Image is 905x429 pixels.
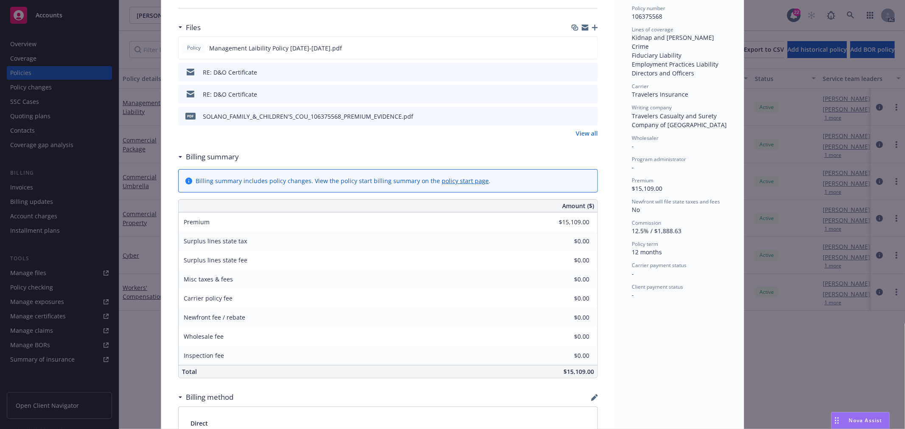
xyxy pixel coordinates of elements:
div: Billing summary [178,151,239,162]
span: Carrier [632,83,649,90]
span: 12.5% / $1,888.63 [632,227,681,235]
span: Total [182,368,197,376]
span: - [632,291,634,299]
span: Policy term [632,240,658,248]
input: 0.00 [539,330,594,343]
span: 106375568 [632,12,662,20]
span: - [632,163,634,171]
span: 12 months [632,248,662,256]
a: policy start page [442,177,489,185]
span: Inspection fee [184,351,224,359]
span: Misc taxes & fees [184,275,233,283]
div: Fiduciary Liability [632,51,727,60]
button: download file [573,44,580,53]
div: Billing summary includes policy changes. View the policy start billing summary on the . [196,176,490,185]
span: Management Laibility Policy [DATE]-[DATE].pdf [209,44,342,53]
span: Travelers Casualty and Surety Company of [GEOGRAPHIC_DATA] [632,112,727,129]
span: Nova Assist [849,417,883,424]
span: Newfront will file state taxes and fees [632,198,720,205]
h3: Files [186,22,201,33]
a: View all [576,129,598,138]
span: Commission [632,219,661,226]
span: Carrier payment status [632,262,686,269]
button: download file [573,68,580,77]
span: Wholesaler [632,134,658,142]
h3: Billing method [186,392,233,403]
span: Surplus lines state fee [184,256,247,264]
span: Amount ($) [562,201,594,210]
span: Premium [632,177,653,184]
input: 0.00 [539,216,594,228]
input: 0.00 [539,254,594,267]
span: $15,109.00 [563,368,594,376]
span: Travelers Insurance [632,90,688,98]
h3: Billing summary [186,151,239,162]
span: Writing company [632,104,672,111]
div: Employment Practices Liability [632,60,727,69]
span: - [632,270,634,278]
button: download file [573,90,580,99]
span: Policy number [632,5,665,12]
span: Lines of coverage [632,26,673,33]
span: Newfront fee / rebate [184,313,245,321]
span: pdf [185,113,196,119]
span: Surplus lines state tax [184,237,247,245]
div: Files [178,22,201,33]
span: Wholesale fee [184,332,224,340]
span: Premium [184,218,210,226]
span: - [632,142,634,150]
span: $15,109.00 [632,184,662,192]
input: 0.00 [539,311,594,324]
button: preview file [587,112,594,121]
button: download file [573,112,580,121]
button: Nova Assist [831,412,890,429]
input: 0.00 [539,235,594,248]
div: Directors and Officers [632,69,727,78]
div: Billing method [178,392,233,403]
span: Carrier policy fee [184,294,233,302]
button: preview file [586,44,594,53]
input: 0.00 [539,292,594,305]
input: 0.00 [539,349,594,362]
div: SOLANO_FAMILY_&_CHILDREN'S_COU_106375568_PREMIUM_EVIDENCE.pdf [203,112,413,121]
span: Client payment status [632,283,683,290]
div: Kidnap and [PERSON_NAME] [632,33,727,42]
button: preview file [587,90,594,99]
button: preview file [587,68,594,77]
div: Crime [632,42,727,51]
span: No [632,206,640,214]
div: RE: D&O Certificate [203,68,257,77]
input: 0.00 [539,273,594,286]
div: RE: D&O Certificate [203,90,257,99]
span: Program administrator [632,156,686,163]
span: Policy [185,44,202,52]
div: Drag to move [832,412,842,429]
